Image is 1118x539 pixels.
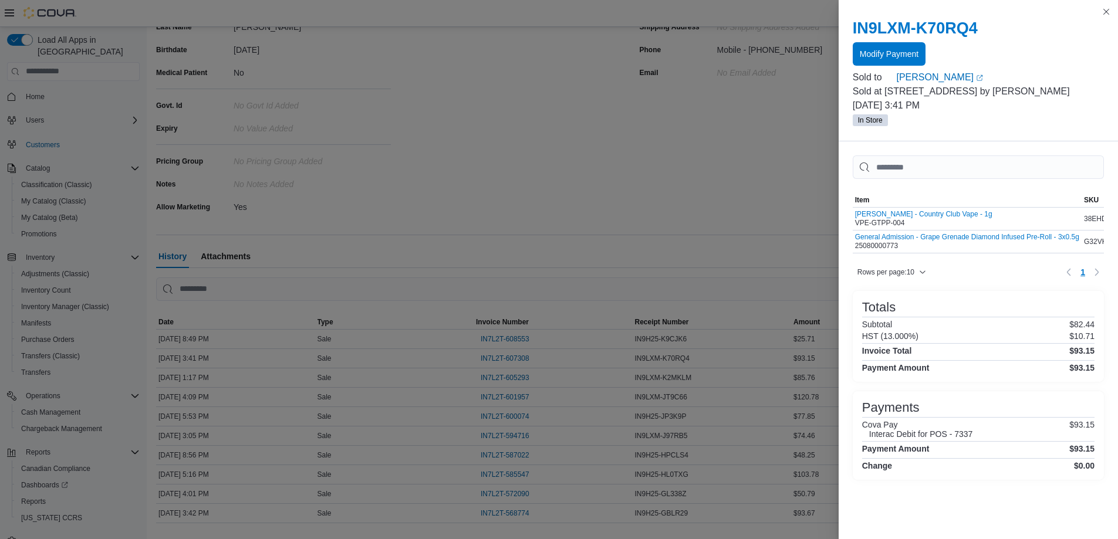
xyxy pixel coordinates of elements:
[853,84,1104,99] p: Sold at [STREET_ADDRESS] by [PERSON_NAME]
[855,210,992,218] button: [PERSON_NAME] - Country Club Vape - 1g
[857,267,914,277] span: Rows per page : 10
[862,461,892,470] h4: Change
[853,265,931,279] button: Rows per page:10
[858,115,883,126] span: In Store
[862,346,912,355] h4: Invoice Total
[1069,331,1095,341] p: $10.71
[1084,195,1099,205] span: SKU
[1099,5,1113,19] button: Close this dialog
[862,363,930,372] h4: Payment Amount
[853,19,1104,38] h2: IN9LXM-K70RQ4
[1074,461,1095,470] h4: $0.00
[862,300,896,314] h3: Totals
[862,420,973,429] h6: Cova Pay
[1069,420,1095,439] p: $93.15
[855,233,1079,250] div: 25080000773
[855,195,870,205] span: Item
[862,444,930,453] h4: Payment Amount
[1076,263,1090,282] ul: Pagination for table: MemoryTable from EuiInMemoryTable
[862,331,918,341] h6: HST (13.000%)
[862,401,920,415] h3: Payments
[1062,265,1076,279] button: Previous page
[853,99,1104,113] p: [DATE] 3:41 PM
[1069,346,1095,355] h4: $93.15
[976,74,983,82] svg: External link
[1080,266,1085,278] span: 1
[853,70,894,84] div: Sold to
[853,155,1104,179] input: This is a search bar. As you type, the results lower in the page will automatically filter.
[1090,265,1104,279] button: Next page
[1069,363,1095,372] h4: $93.15
[860,48,918,60] span: Modify Payment
[853,114,888,126] span: In Store
[1069,320,1095,329] p: $82.44
[1062,263,1104,282] nav: Pagination for table: MemoryTable from EuiInMemoryTable
[1069,444,1095,453] h4: $93.15
[862,320,892,329] h6: Subtotal
[855,210,992,228] div: VPE-GTPP-004
[1076,263,1090,282] button: Page 1 of 1
[853,193,1082,207] button: Item
[855,233,1079,241] button: General Admission - Grape Grenade Diamond Infused Pre-Roll - 3x0.5g
[853,42,926,66] button: Modify Payment
[869,429,973,439] h6: Interac Debit for POS - 7337
[896,70,1104,84] a: [PERSON_NAME]External link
